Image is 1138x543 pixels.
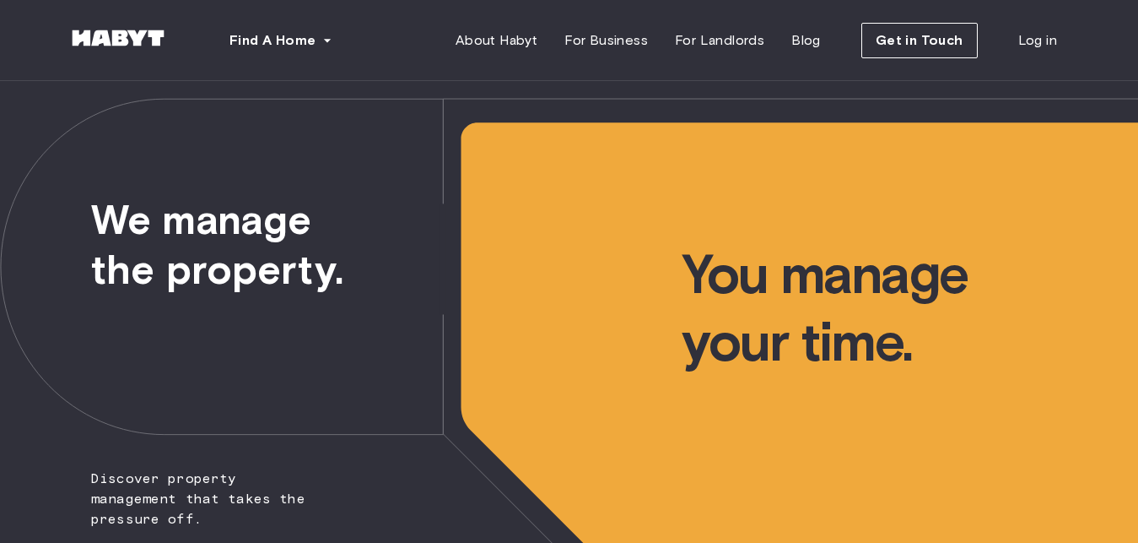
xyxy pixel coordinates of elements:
button: Get in Touch [861,23,978,58]
span: About Habyt [456,30,537,51]
a: For Business [551,24,661,57]
span: Blog [791,30,821,51]
a: Blog [778,24,834,57]
a: About Habyt [442,24,551,57]
span: For Business [564,30,648,51]
span: Find A Home [229,30,316,51]
img: Habyt [67,30,169,46]
a: Log in [1005,24,1071,57]
button: Find A Home [216,24,346,57]
span: Get in Touch [876,30,963,51]
span: For Landlords [675,30,764,51]
a: For Landlords [661,24,778,57]
span: Log in [1018,30,1057,51]
span: You manage your time. [682,81,1138,376]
